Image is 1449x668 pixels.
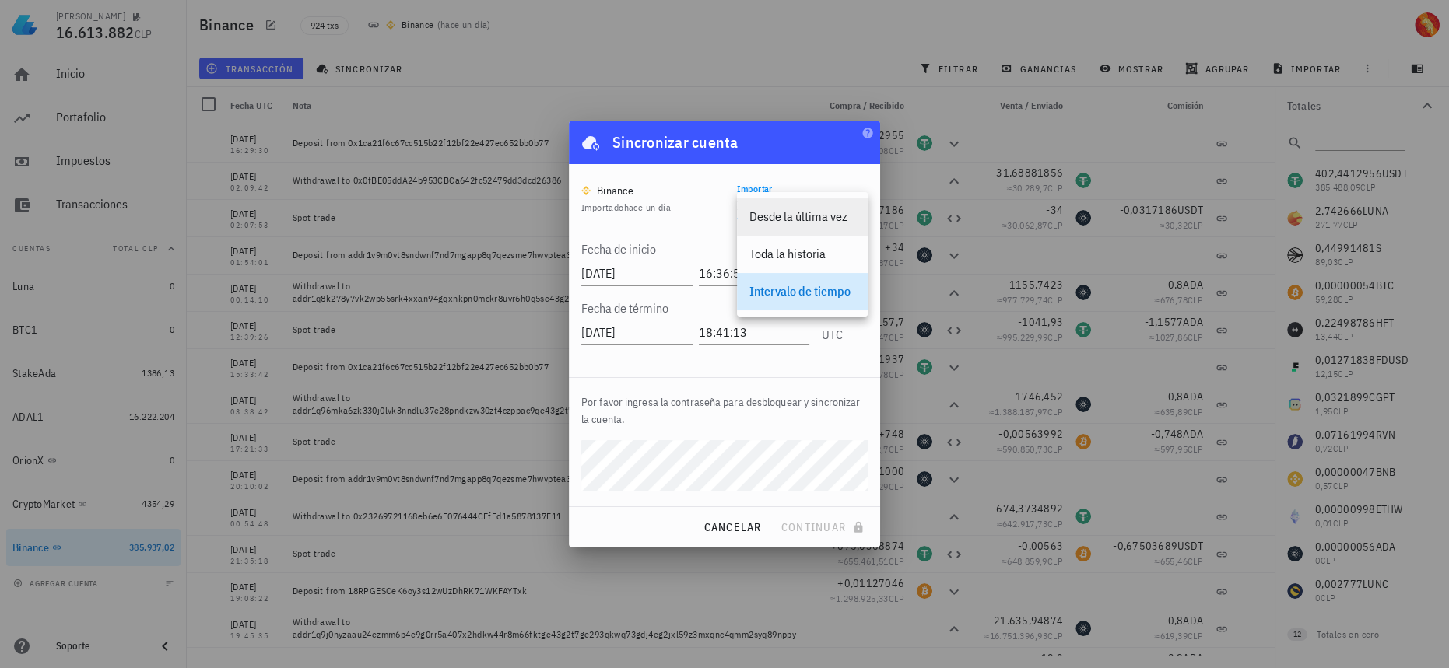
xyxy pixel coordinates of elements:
[703,520,761,534] span: cancelar
[581,261,693,285] input: 2025-10-13
[612,130,739,155] div: Sincronizar cuenta
[749,247,855,261] div: Toda la historia
[749,284,855,299] div: Intervalo de tiempo
[816,310,843,349] div: UTC
[749,209,855,224] div: Desde la última vez
[624,201,671,213] span: hace un día
[737,192,868,219] div: ImportarIntervalo de tiempo
[581,241,656,257] label: Fecha de inicio
[581,300,668,316] label: Fecha de término
[597,183,633,198] div: Binance
[581,186,591,195] img: 270.png
[581,393,868,428] p: Por favor ingresa la contraseña para desbloquear y sincronizar la cuenta.
[699,261,810,285] input: 18:40:51
[699,320,810,344] input: 18:40:51
[737,183,773,194] label: Importar
[581,320,693,344] input: 2025-10-13
[581,201,671,213] span: Importado
[696,513,767,541] button: cancelar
